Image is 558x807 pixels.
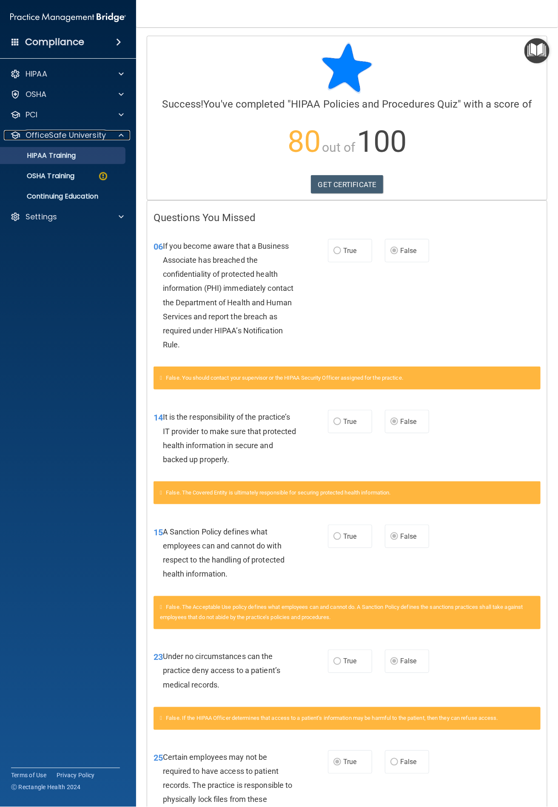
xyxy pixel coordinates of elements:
span: 23 [154,652,163,662]
input: False [390,759,398,766]
span: 06 [154,242,163,252]
span: It is the responsibility of the practice’s IT provider to make sure that protected health informa... [163,412,296,464]
a: Settings [10,212,124,222]
p: OSHA Training [6,172,74,180]
input: True [333,759,341,766]
span: 100 [357,124,407,159]
span: HIPAA Policies and Procedures Quiz [291,98,458,110]
p: OSHA [26,89,47,99]
button: Open Resource Center [524,38,549,63]
input: False [390,419,398,425]
span: out of [322,140,356,155]
img: PMB logo [10,9,126,26]
span: True [343,758,356,766]
span: False [400,418,417,426]
img: warning-circle.0cc9ac19.png [98,171,108,182]
span: A Sanction Policy defines what employees can and cannot do with respect to the handling of protec... [163,527,285,579]
input: False [390,248,398,254]
input: True [333,659,341,665]
a: Privacy Policy [57,771,95,780]
span: True [343,418,356,426]
a: PCI [10,110,124,120]
p: HIPAA [26,69,47,79]
span: False. You should contact your supervisor or the HIPAA Security Officer assigned for the practice. [166,375,403,381]
h4: Questions You Missed [154,212,541,223]
a: GET CERTIFICATE [311,175,384,194]
span: False [400,657,417,665]
span: False [400,532,417,540]
p: Settings [26,212,57,222]
span: 14 [154,412,163,423]
a: OSHA [10,89,124,99]
img: blue-star-rounded.9d042014.png [322,43,373,94]
span: Success! [162,98,204,110]
input: True [333,534,341,540]
p: HIPAA Training [6,151,76,160]
span: False [400,758,417,766]
span: 25 [154,753,163,763]
span: True [343,532,356,540]
h4: You've completed " " with a score of [154,99,541,110]
input: True [333,419,341,425]
a: HIPAA [10,69,124,79]
a: OfficeSafe University [10,130,124,140]
span: If you become aware that a Business Associate has breached the confidentiality of protected healt... [163,242,294,350]
p: OfficeSafe University [26,130,106,140]
p: Continuing Education [6,192,122,201]
span: 80 [288,124,321,159]
span: False. If the HIPAA Officer determines that access to a patient’s information may be harmful to t... [166,715,498,722]
a: Terms of Use [11,771,46,780]
input: True [333,248,341,254]
span: True [343,657,356,665]
input: False [390,534,398,540]
span: False [400,247,417,255]
span: 15 [154,527,163,537]
span: False. The Covered Entity is ultimately responsible for securing protected health information. [166,489,390,496]
p: PCI [26,110,37,120]
span: False. The Acceptable Use policy defines what employees can and cannot do. A Sanction Policy defi... [160,604,523,621]
span: True [343,247,356,255]
span: Ⓒ Rectangle Health 2024 [11,783,81,792]
span: Under no circumstances can the practice deny access to a patient’s medical records. [163,652,281,689]
h4: Compliance [25,36,84,48]
input: False [390,659,398,665]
